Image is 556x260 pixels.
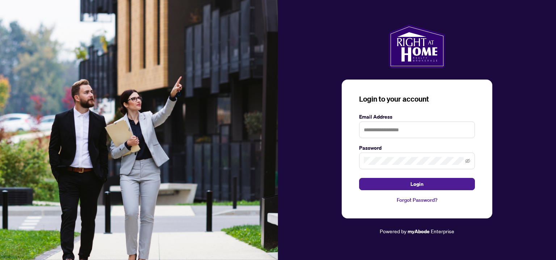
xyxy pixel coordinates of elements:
[380,228,407,234] span: Powered by
[359,113,475,121] label: Email Address
[359,178,475,190] button: Login
[431,228,454,234] span: Enterprise
[410,178,424,190] span: Login
[465,158,470,163] span: eye-invisible
[389,25,445,68] img: ma-logo
[359,94,475,104] h3: Login to your account
[408,227,430,235] a: myAbode
[359,196,475,204] a: Forgot Password?
[359,144,475,152] label: Password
